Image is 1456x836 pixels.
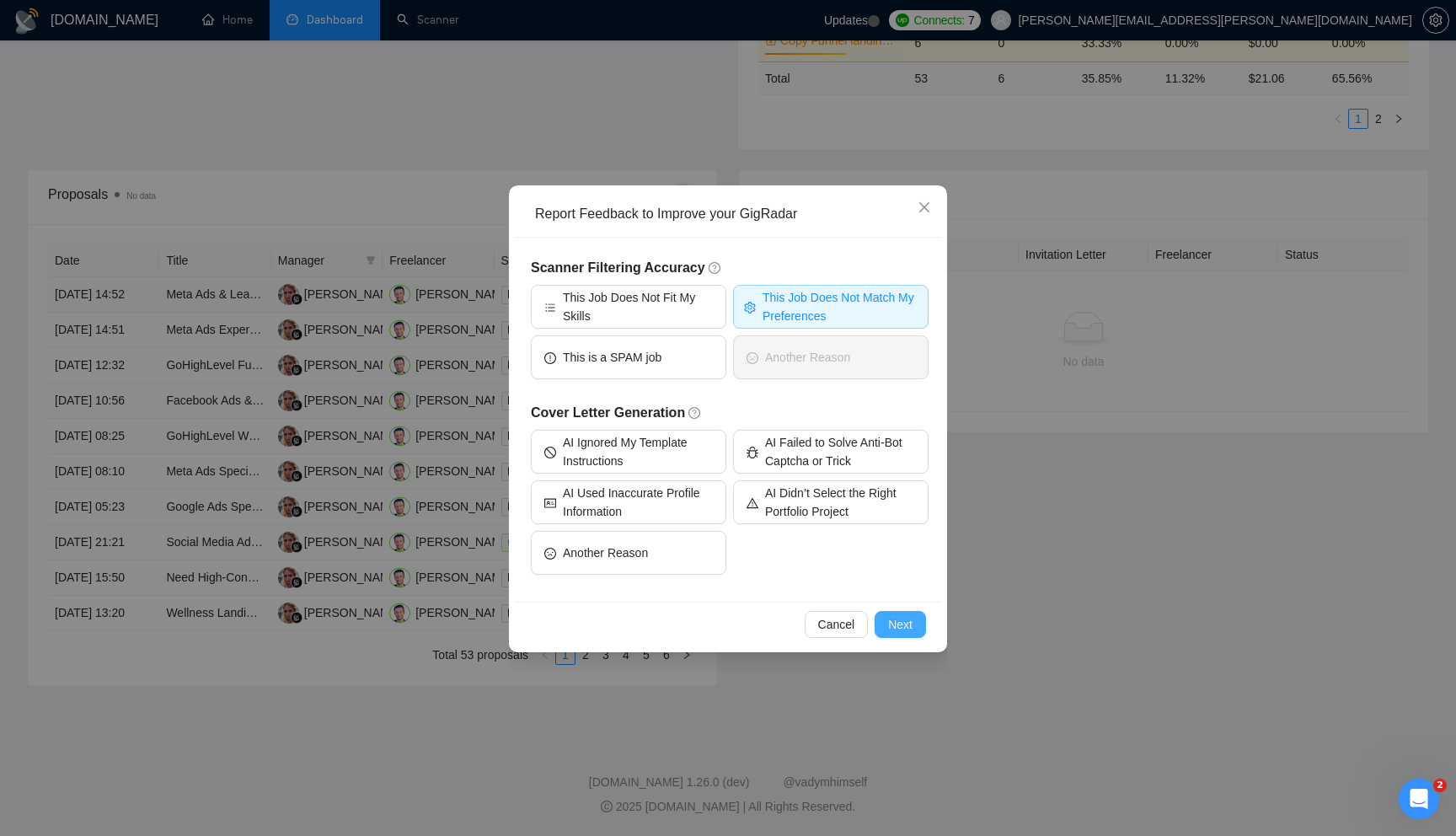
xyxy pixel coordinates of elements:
[531,531,726,575] button: frownAnother Reason
[531,430,726,474] button: stopAI Ignored My Template Instructions
[1399,779,1439,819] iframe: Intercom live chat
[765,484,915,521] span: AI Didn’t Select the Right Portfolio Project
[888,615,913,634] span: Next
[531,335,726,379] button: exclamation-circleThis is a SPAM job
[688,406,702,420] span: question-circle
[531,403,929,423] h5: Cover Letter Generation
[733,480,929,524] button: warningAI Didn’t Select the Right Portfolio Project
[747,445,758,458] span: bug
[544,300,556,313] span: bars
[744,300,756,313] span: setting
[563,348,661,367] span: This is a SPAM job
[563,484,713,521] span: AI Used Inaccurate Profile Information
[544,546,556,559] span: frown
[918,201,931,214] span: close
[765,433,915,470] span: AI Failed to Solve Anti-Bot Captcha or Trick
[733,430,929,474] button: bugAI Failed to Solve Anti-Bot Captcha or Trick
[875,611,926,638] button: Next
[535,205,933,223] div: Report Feedback to Improve your GigRadar
[805,611,869,638] button: Cancel
[544,445,556,458] span: stop
[563,288,713,325] span: This Job Does Not Fit My Skills
[531,258,929,278] h5: Scanner Filtering Accuracy
[709,261,722,275] span: question-circle
[733,285,929,329] button: settingThis Job Does Not Match My Preferences
[747,496,758,508] span: warning
[563,433,713,470] span: AI Ignored My Template Instructions
[544,351,556,363] span: exclamation-circle
[563,544,648,562] span: Another Reason
[1433,779,1447,792] span: 2
[544,496,556,508] span: idcard
[902,185,947,231] button: Close
[531,480,726,524] button: idcardAI Used Inaccurate Profile Information
[818,615,855,634] span: Cancel
[733,335,929,379] button: frownAnother Reason
[763,288,918,325] span: This Job Does Not Match My Preferences
[531,285,726,329] button: barsThis Job Does Not Fit My Skills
